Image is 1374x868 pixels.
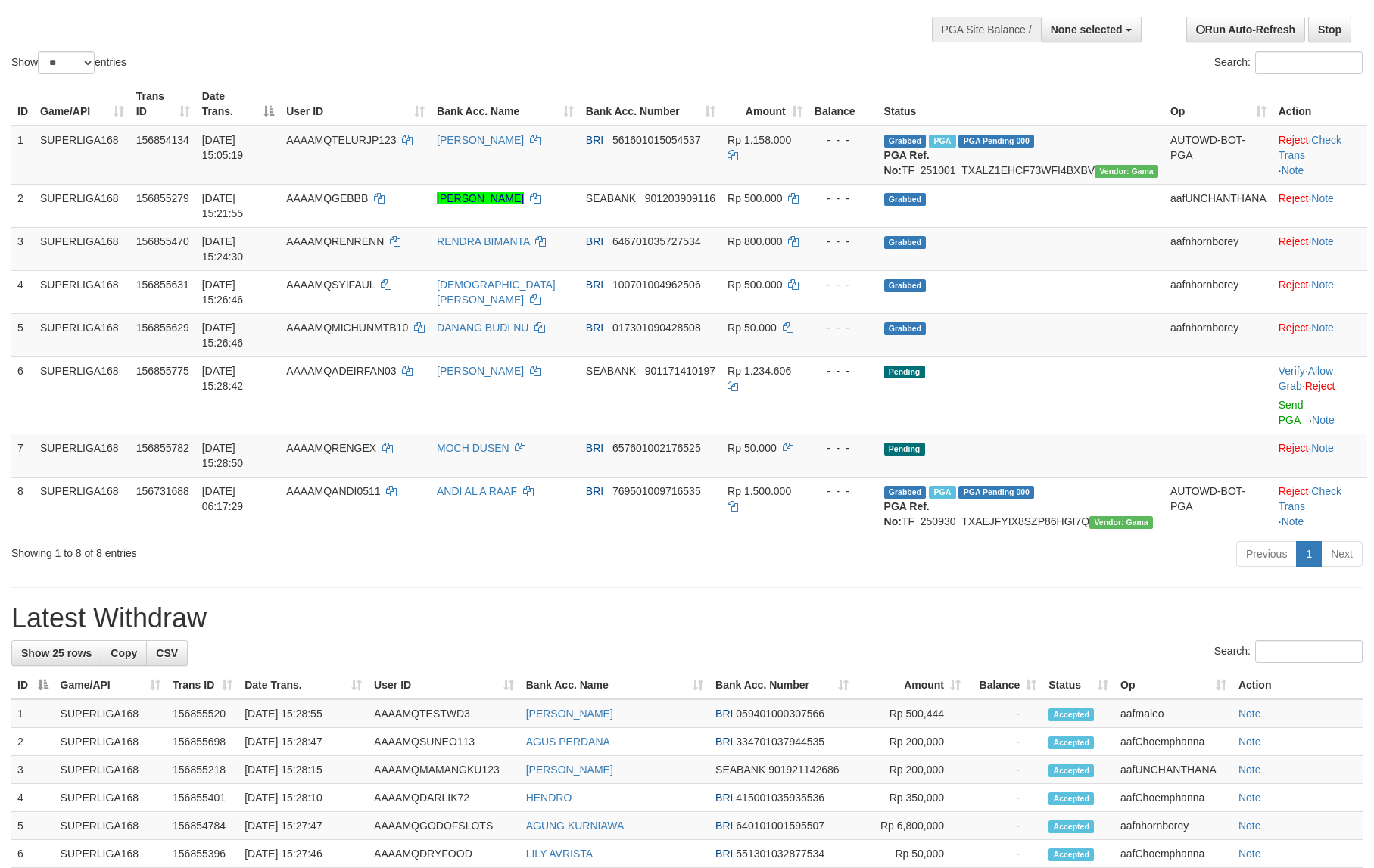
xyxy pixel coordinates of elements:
th: Game/API: activate to sort column ascending [34,82,130,126]
td: aafUNCHANTHANA [1114,756,1232,784]
span: AAAAMQRENRENN [286,235,384,247]
span: Show 25 rows [21,647,92,659]
span: · [1279,365,1333,392]
td: 2 [11,184,34,227]
span: BRI [715,848,733,860]
td: aafChoemphanna [1114,840,1232,868]
td: - [967,756,1042,784]
th: ID [11,82,34,126]
th: Status [878,82,1164,126]
td: 6 [11,356,34,434]
th: Game/API: activate to sort column ascending [55,671,167,699]
span: Copy 415001035935536 to clipboard [736,792,824,804]
th: Action [1232,671,1363,699]
a: Note [1238,820,1261,832]
td: 156855218 [167,756,238,784]
span: Copy 551301032877534 to clipboard [736,848,824,860]
a: Verify [1279,365,1305,377]
span: SEABANK [715,764,765,776]
a: Send PGA [1279,399,1304,426]
span: [DATE] 15:21:55 [202,192,244,219]
td: 4 [11,270,34,313]
span: Copy 657601002176525 to clipboard [612,442,701,454]
td: SUPERLIGA168 [34,270,130,313]
td: Rp 500,444 [855,699,967,728]
span: Copy 017301090428508 to clipboard [612,322,701,334]
div: - - - [815,320,872,335]
a: Note [1312,414,1335,426]
span: 156855782 [136,442,189,454]
span: Vendor URL: https://trx31.1velocity.biz [1089,516,1153,529]
span: Grabbed [884,193,927,206]
td: aafnhornborey [1114,812,1232,840]
span: AAAAMQRENGEX [286,442,376,454]
a: Note [1311,322,1334,334]
th: Balance: activate to sort column ascending [967,671,1042,699]
td: · [1273,434,1367,477]
span: Accepted [1048,736,1094,749]
span: BRI [715,736,733,748]
span: Copy 334701037944535 to clipboard [736,736,824,748]
td: Rp 50,000 [855,840,967,868]
span: SEABANK [586,365,636,377]
div: Showing 1 to 8 of 8 entries [11,540,561,561]
a: Note [1311,278,1334,291]
th: Trans ID: activate to sort column ascending [130,82,196,126]
span: AAAAMQTELURJP123 [286,134,397,146]
span: Rp 500.000 [728,192,782,204]
td: AAAAMQMAMANGKU123 [368,756,520,784]
a: Reject [1305,380,1335,392]
td: AAAAMQDARLIK72 [368,784,520,812]
a: AGUNG KURNIAWA [526,820,625,832]
span: AAAAMQMICHUNMTB10 [286,322,408,334]
td: Rp 200,000 [855,756,967,784]
a: Check Trans [1279,485,1341,512]
a: Show 25 rows [11,640,101,666]
select: Showentries [38,51,95,74]
label: Show entries [11,51,126,74]
span: 156855470 [136,235,189,247]
td: 1 [11,699,55,728]
a: Run Auto-Refresh [1186,17,1305,42]
a: Note [1238,764,1261,776]
td: aafnhornborey [1164,227,1273,270]
td: TF_251001_TXALZ1EHCF73WFI4BXBV [878,126,1164,185]
span: Pending [884,443,925,456]
span: Marked by aafsengchandara [929,135,955,148]
td: aafChoemphanna [1114,784,1232,812]
a: Allow Grab [1279,365,1333,392]
td: SUPERLIGA168 [34,434,130,477]
th: Date Trans.: activate to sort column ascending [238,671,368,699]
td: TF_250930_TXAEJFYIX8SZP86HGI7Q [878,477,1164,535]
td: [DATE] 15:28:47 [238,728,368,756]
span: None selected [1051,23,1123,36]
a: Reject [1279,485,1309,497]
th: Trans ID: activate to sort column ascending [167,671,238,699]
span: Copy 901171410197 to clipboard [645,365,715,377]
div: - - - [815,191,872,206]
span: [DATE] 15:26:46 [202,322,244,349]
button: None selected [1041,17,1142,42]
a: CSV [146,640,188,666]
a: [PERSON_NAME] [526,708,613,720]
span: BRI [586,322,603,334]
a: DANANG BUDI NU [437,322,528,334]
a: Note [1238,708,1261,720]
span: [DATE] 15:05:19 [202,134,244,161]
td: aafmaleo [1114,699,1232,728]
td: Rp 200,000 [855,728,967,756]
td: 156855401 [167,784,238,812]
td: · · [1273,477,1367,535]
a: [PERSON_NAME] [437,365,524,377]
td: · · [1273,126,1367,185]
span: BRI [586,235,603,247]
a: HENDRO [526,792,572,804]
span: Accepted [1048,764,1094,777]
a: Copy [101,640,147,666]
span: Grabbed [884,279,927,292]
a: Reject [1279,192,1309,204]
span: 156731688 [136,485,189,497]
label: Search: [1214,640,1363,663]
a: Next [1321,541,1363,567]
th: Action [1273,82,1367,126]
